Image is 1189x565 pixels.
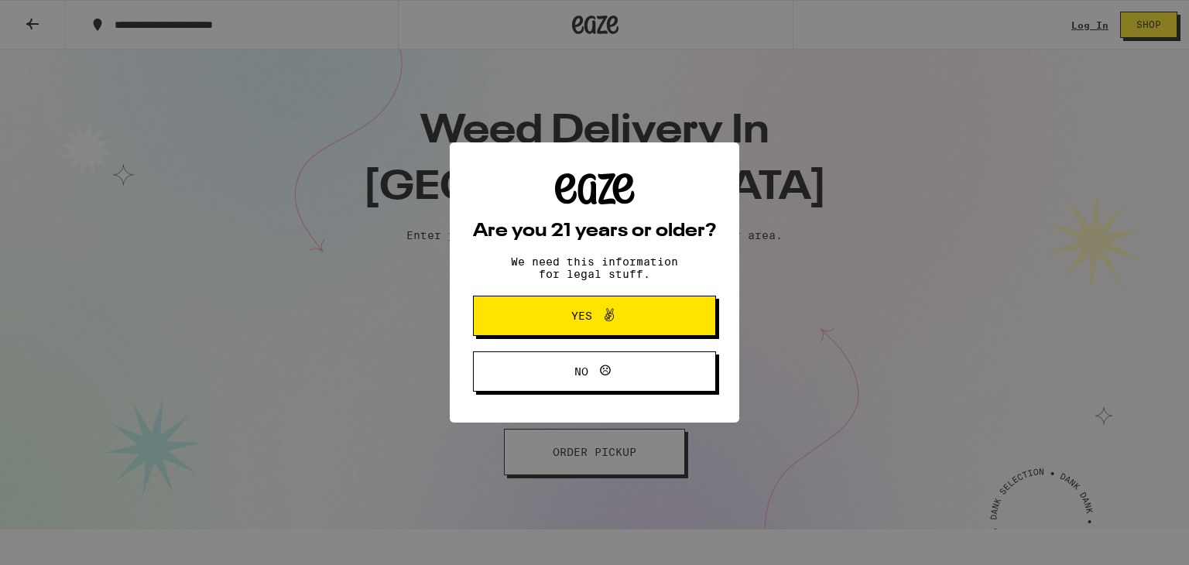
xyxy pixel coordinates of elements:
span: No [574,366,588,377]
span: Hi. Need any help? [9,11,111,23]
button: Yes [473,296,716,336]
span: Yes [571,310,592,321]
h2: Are you 21 years or older? [473,222,716,241]
p: We need this information for legal stuff. [498,255,691,280]
button: No [473,351,716,392]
